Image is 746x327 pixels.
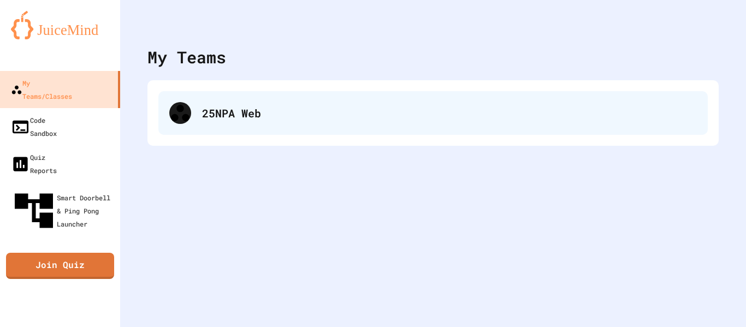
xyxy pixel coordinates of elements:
div: 25NPA Web [158,91,708,135]
div: 25NPA Web [202,105,697,121]
a: Join Quiz [6,253,114,279]
div: My Teams [147,45,226,69]
img: logo-orange.svg [11,11,109,39]
div: Code Sandbox [11,114,57,140]
div: Smart Doorbell & Ping Pong Launcher [11,188,116,234]
div: My Teams/Classes [11,76,72,103]
div: Quiz Reports [11,151,57,177]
